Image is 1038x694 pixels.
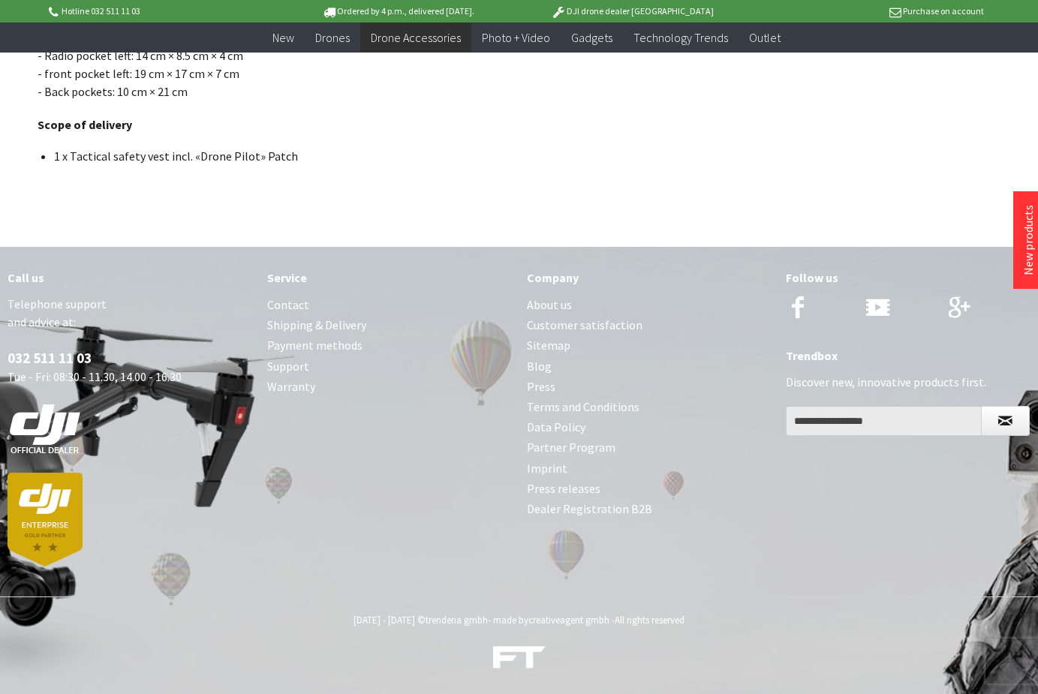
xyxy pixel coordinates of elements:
[281,2,515,20] p: Ordered by 4 p.m., delivered [DATE].
[267,268,512,287] div: Service
[38,117,132,132] strong: Scope of delivery
[527,356,772,377] a: Blog
[749,30,781,45] span: Outlet
[571,30,612,45] span: Gadgets
[786,346,1030,365] div: Trendbox
[8,473,83,566] img: dji-partner-enterprise_goldLoJgYOWPUIEBO.png
[515,2,749,20] p: DJI drone dealer [GEOGRAPHIC_DATA]
[493,646,546,669] img: ft-white-trans-footer.png
[47,2,281,20] p: Hotline 032 511 11 03
[527,397,772,417] a: Terms and Conditions
[315,30,350,45] span: Drones
[527,377,772,397] a: Press
[528,614,615,626] a: creativeagent gmbh -
[1021,205,1036,275] a: New products
[54,149,584,164] li: 1 x Tactical safety vest incl. «Drone Pilot» Patch
[426,614,488,626] a: trenderia gmbh
[527,268,772,287] div: Company
[786,268,1030,287] div: Follow us
[493,647,546,674] a: DJI Drones, Trends & Gadgets Shop
[360,23,471,53] a: Drone Accessories
[8,295,252,566] p: Telephone support and advice at: Tue - Fri: 08:30 - 11.30, 14.00 - 16.30
[786,406,982,436] input: Your email address
[267,295,512,315] a: Contact
[786,373,1030,391] p: Discover new, innovative products first.
[623,23,739,53] a: Technology Trends
[527,295,772,315] a: About us
[527,335,772,356] a: Sitemap
[262,23,305,53] a: New
[305,23,360,53] a: Drones
[471,23,561,53] a: Photo + Video
[267,315,512,335] a: Shipping & Delivery
[8,268,252,287] div: Call us
[482,30,550,45] span: Photo + Video
[527,479,772,499] a: Press releases
[527,499,772,519] a: Dealer Registration B2B
[527,437,772,458] a: Partner Program
[8,404,83,455] img: white-dji-schweiz-logo-official_140x140.png
[527,458,772,479] a: Imprint
[272,30,294,45] span: New
[8,349,92,367] a: 032 511 11 03
[739,23,791,53] a: Outlet
[527,417,772,437] a: Data Policy
[750,2,984,20] p: Purchase on account
[267,377,512,397] a: Warranty
[633,30,728,45] span: Technology Trends
[12,614,1026,626] div: [DATE] - [DATE] © - made by All rights reserved
[527,315,772,335] a: Customer satisfaction
[267,356,512,377] a: Support
[371,30,461,45] span: Drone Accessories
[267,335,512,356] a: Payment methods
[981,406,1030,436] button: Subscribe to newsletter
[561,23,623,53] a: Gadgets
